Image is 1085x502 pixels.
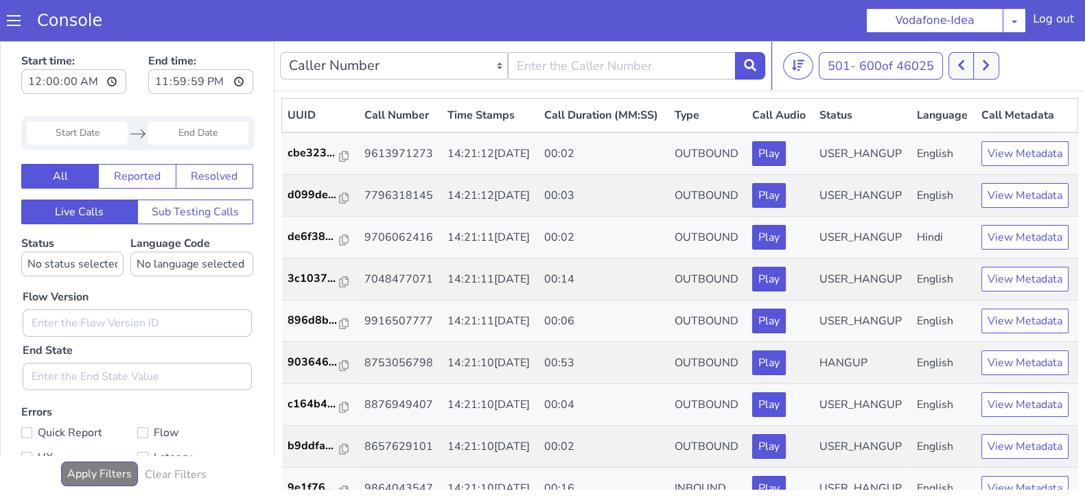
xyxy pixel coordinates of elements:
td: INBOUND [669,427,747,468]
button: Live Calls [21,158,138,183]
td: 14:21:10[DATE] [442,301,539,343]
label: Flow Version [23,248,89,264]
td: 00:06 [539,259,669,301]
label: Flow [137,382,253,401]
th: Status [814,58,911,92]
td: USER_HANGUP [814,427,911,468]
th: Call Metadata [976,58,1078,92]
td: 00:03 [539,134,669,176]
p: c164b4... [288,355,340,371]
th: Call Number [359,58,442,92]
td: OUTBOUND [669,385,747,427]
p: d099de... [288,145,340,162]
button: Play [752,142,786,167]
input: Start Date [27,80,128,104]
button: View Metadata [981,393,1069,418]
td: Hindi [911,176,976,217]
td: 00:14 [539,217,669,259]
th: Call Audio [747,58,814,92]
button: 501- 600of 46025 [819,11,943,38]
input: End time: [148,28,253,53]
button: Play [752,226,786,250]
td: OUTBOUND [669,134,747,176]
p: de6f38... [288,187,340,204]
button: Play [752,351,786,376]
label: UX [21,407,137,426]
th: Type [669,58,747,92]
td: 9916507777 [359,259,442,301]
input: Enter the Caller Number [508,11,736,38]
label: Language Code [130,195,253,235]
td: English [911,259,976,301]
input: Enter the Flow Version ID [23,268,252,296]
th: Language [911,58,976,92]
td: OUTBOUND [669,176,747,217]
label: Latency [137,407,253,426]
select: Language Code [130,211,253,235]
button: Play [752,100,786,125]
a: 896d8b... [288,271,353,287]
td: 14:21:12[DATE] [442,91,539,134]
button: View Metadata [981,184,1069,208]
button: Play [752,393,786,418]
label: Quick Report [21,382,137,401]
button: Reported [98,123,176,147]
th: Call Duration (MM:SS) [539,58,669,92]
input: Enter the End State Value [23,322,252,349]
a: b9ddfa... [288,396,353,413]
a: c164b4... [288,355,353,371]
td: 9613971273 [359,91,442,134]
td: 14:21:11[DATE] [442,259,539,301]
td: English [911,343,976,385]
td: OUTBOUND [669,301,747,343]
label: End time: [148,8,253,57]
button: View Metadata [981,267,1069,292]
button: Vodafone-Idea [866,8,1003,33]
td: 00:04 [539,343,669,385]
label: Start time: [21,8,126,57]
button: Apply Filters [61,420,138,445]
input: End Date [148,80,248,104]
span: 600 of 46025 [859,16,934,33]
input: Start time: [21,28,126,53]
td: 7048477071 [359,217,442,259]
td: USER_HANGUP [814,217,911,259]
td: English [911,217,976,259]
button: View Metadata [981,142,1069,167]
td: 8657629101 [359,385,442,427]
td: 7796318145 [359,134,442,176]
a: 3c1037... [288,229,353,246]
td: 00:53 [539,301,669,343]
button: All [21,123,99,147]
button: Play [752,309,786,334]
p: 903646... [288,313,340,329]
td: English [911,134,976,176]
button: Play [752,435,786,459]
button: Resolved [176,123,253,147]
td: USER_HANGUP [814,134,911,176]
button: View Metadata [981,351,1069,376]
a: 9e1f76... [288,438,353,455]
h6: Clear Filters [145,427,207,440]
td: 9706062416 [359,176,442,217]
td: 14:21:10[DATE] [442,427,539,468]
button: Play [752,267,786,292]
button: View Metadata [981,100,1069,125]
td: 8753056798 [359,301,442,343]
button: View Metadata [981,309,1069,334]
td: OUTBOUND [669,343,747,385]
label: End State [23,301,73,318]
button: View Metadata [981,226,1069,250]
p: b9ddfa... [288,396,340,413]
a: d099de... [288,145,353,162]
a: 903646... [288,313,353,329]
td: 00:02 [539,176,669,217]
select: Status [21,211,124,235]
a: cbe323... [288,104,353,120]
th: UUID [282,58,359,92]
td: 14:21:11[DATE] [442,176,539,217]
td: USER_HANGUP [814,91,911,134]
td: 00:02 [539,385,669,427]
td: 14:21:11[DATE] [442,217,539,259]
th: Time Stamps [442,58,539,92]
